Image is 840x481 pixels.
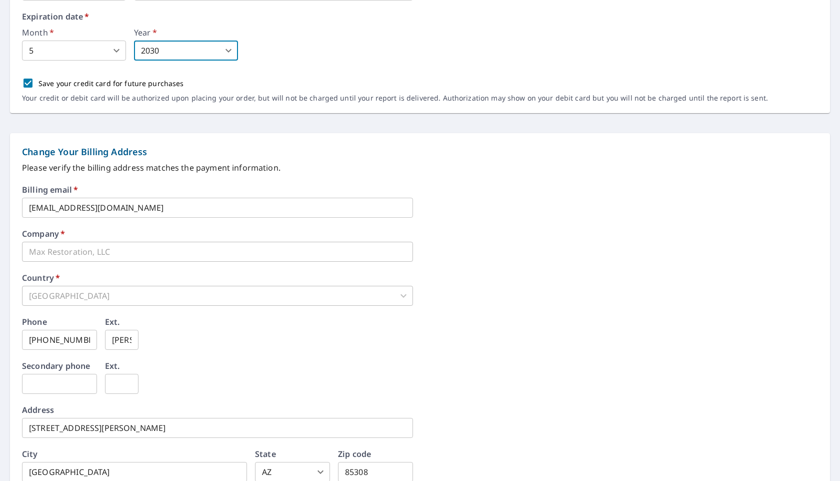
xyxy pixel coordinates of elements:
label: Expiration date [22,13,818,21]
p: Save your credit card for future purchases [38,78,184,89]
label: State [255,450,276,458]
div: 2030 [134,41,238,61]
div: 5 [22,41,126,61]
label: Phone [22,318,47,326]
label: Ext. [105,362,120,370]
label: Year [134,29,238,37]
label: City [22,450,38,458]
p: Please verify the billing address matches the payment information. [22,162,818,174]
label: Country [22,274,60,282]
label: Billing email [22,186,78,194]
label: Ext. [105,318,120,326]
label: Secondary phone [22,362,90,370]
div: [GEOGRAPHIC_DATA] [22,286,413,306]
label: Month [22,29,126,37]
label: Company [22,230,65,238]
p: Your credit or debit card will be authorized upon placing your order, but will not be charged unt... [22,94,768,103]
p: Change Your Billing Address [22,145,818,159]
label: Address [22,406,54,414]
label: Zip code [338,450,371,458]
